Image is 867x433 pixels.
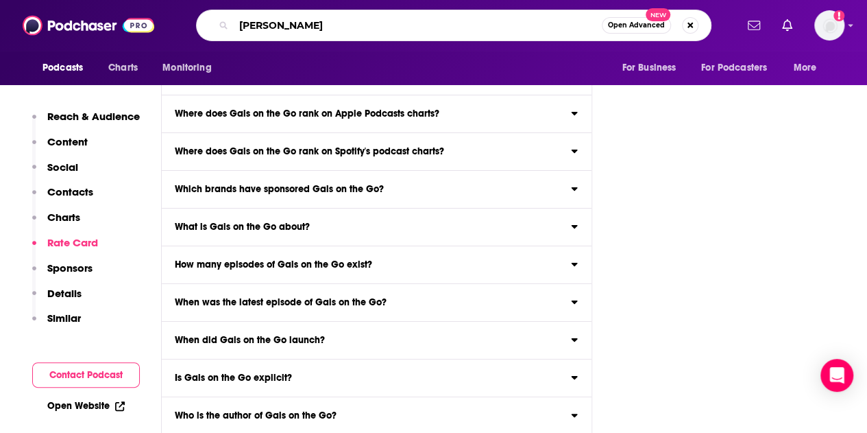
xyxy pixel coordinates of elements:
p: Charts [47,211,80,224]
h3: Where does Gals on the Go rank on Spotify's podcast charts? [175,147,444,156]
button: Show profile menu [814,10,844,40]
p: Similar [47,312,81,325]
img: User Profile [814,10,844,40]
p: Contacts [47,185,93,198]
button: Content [32,135,88,161]
button: Reach & Audience [32,110,140,135]
button: Charts [32,211,80,236]
button: Contacts [32,185,93,211]
p: Rate Card [47,236,98,249]
div: Search podcasts, credits, & more... [196,10,711,41]
h3: When was the latest episode of Gals on the Go? [175,298,387,307]
span: More [794,58,817,78]
p: Social [47,161,78,174]
a: Charts [99,55,146,81]
button: Open AdvancedNew [602,17,671,34]
span: Podcasts [42,58,83,78]
div: Open Intercom Messenger [820,359,853,392]
span: For Podcasters [701,58,767,78]
button: open menu [612,55,693,81]
span: New [646,8,670,21]
h3: Who is the author of Gals on the Go? [175,411,337,421]
a: Show notifications dropdown [742,14,766,37]
a: Show notifications dropdown [777,14,798,37]
span: For Business [622,58,676,78]
h3: Which brands have sponsored Gals on the Go? [175,185,384,194]
p: Details [47,287,82,300]
a: Open Website [47,400,125,412]
button: Sponsors [32,261,93,287]
h3: Is Gals on the Go explicit? [175,373,292,383]
button: open menu [784,55,834,81]
button: Contact Podcast [32,362,140,388]
span: Monitoring [162,58,211,78]
button: open menu [692,55,787,81]
h3: How many episodes of Gals on the Go exist? [175,260,372,270]
h3: What is Gals on the Go about? [175,222,310,232]
span: Charts [108,58,138,78]
button: Details [32,287,82,312]
span: Logged in as ChelseaCoynePR [814,10,844,40]
button: Rate Card [32,236,98,261]
button: open menu [33,55,101,81]
p: Sponsors [47,261,93,274]
h3: When did Gals on the Go launch? [175,336,325,345]
svg: Add a profile image [833,10,844,21]
button: open menu [153,55,229,81]
button: Social [32,161,78,186]
button: Similar [32,312,81,337]
input: Search podcasts, credits, & more... [234,14,602,36]
p: Reach & Audience [47,110,140,123]
h3: Where does Gals on the Go rank on Apple Podcasts charts? [175,109,439,119]
p: Content [47,135,88,148]
span: Open Advanced [608,22,665,29]
img: Podchaser - Follow, Share and Rate Podcasts [23,12,154,38]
